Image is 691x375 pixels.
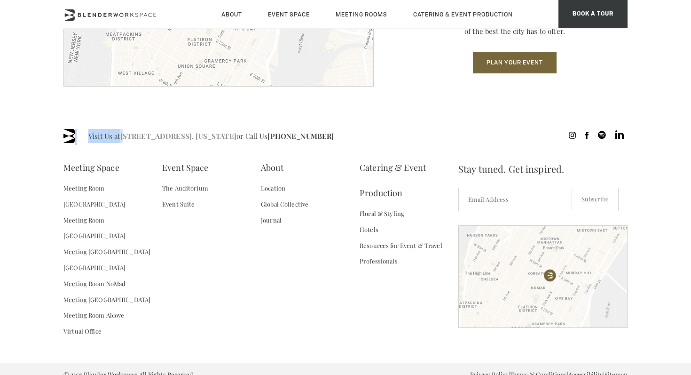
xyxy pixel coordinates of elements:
[360,222,378,238] a: Hotels
[63,260,126,276] a: [GEOGRAPHIC_DATA]
[360,155,458,206] a: Catering & Event Production
[473,52,557,73] button: Plan Your Event
[261,212,282,228] a: Journal
[261,155,283,180] a: About
[360,238,458,270] a: Resources for Event & Travel Professionals
[63,323,102,339] a: Virtual Office
[261,180,285,196] a: Location
[360,206,404,222] a: Floral & Styling
[162,180,208,196] a: The Auditorium
[120,131,236,141] a: [STREET_ADDRESS]. [US_STATE]
[63,212,162,244] a: Meeting Room [GEOGRAPHIC_DATA]
[88,129,334,143] span: Visit Us at or Call Us
[63,292,150,308] a: Meeting [GEOGRAPHIC_DATA]
[162,196,195,212] a: Event Suite
[261,196,308,212] a: Global Collective
[267,131,334,141] a: [PHONE_NUMBER]
[63,180,162,212] a: Meeting Room [GEOGRAPHIC_DATA]
[63,155,119,180] a: Meeting Space
[162,155,208,180] a: Event Space
[63,276,126,292] a: Meeting Room NoMad
[458,155,628,183] span: Stay tuned. Get inspired.
[572,188,619,211] input: Subscribe
[63,307,124,323] a: Meeting Room Alcove
[458,188,572,211] input: Email Address
[63,244,150,260] a: Meeting [GEOGRAPHIC_DATA]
